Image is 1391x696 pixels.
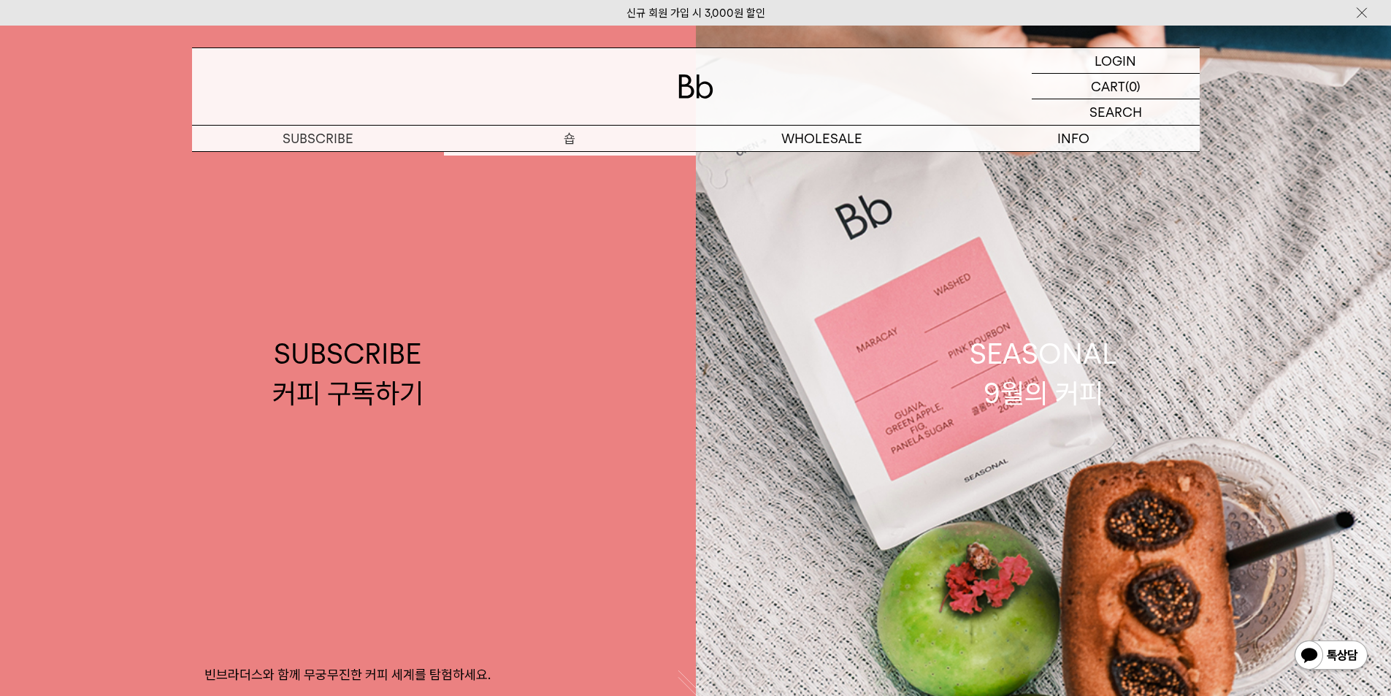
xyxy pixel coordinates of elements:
[1091,74,1125,99] p: CART
[948,126,1200,151] p: INFO
[1089,99,1142,125] p: SEARCH
[1125,74,1141,99] p: (0)
[444,126,696,151] a: 숍
[1032,48,1200,74] a: LOGIN
[1293,639,1369,674] img: 카카오톡 채널 1:1 채팅 버튼
[1032,74,1200,99] a: CART (0)
[970,334,1117,412] div: SEASONAL 9월의 커피
[192,126,444,151] a: SUBSCRIBE
[696,126,948,151] p: WHOLESALE
[444,152,696,177] a: 원두
[272,334,424,412] div: SUBSCRIBE 커피 구독하기
[678,74,713,99] img: 로고
[1095,48,1136,73] p: LOGIN
[626,7,765,20] a: 신규 회원 가입 시 3,000원 할인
